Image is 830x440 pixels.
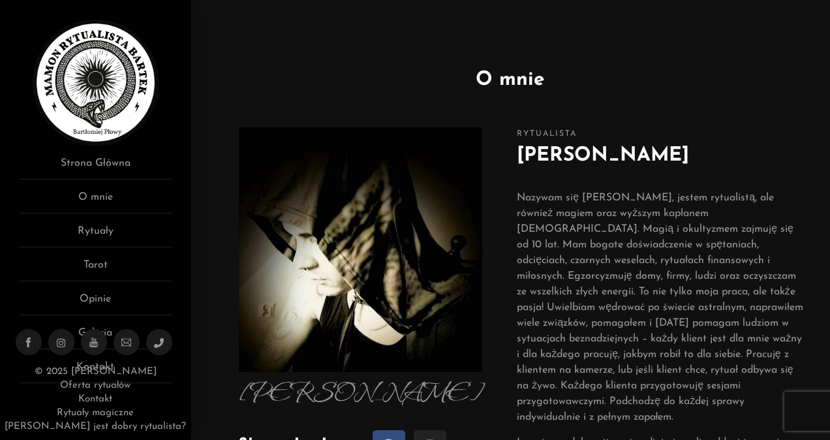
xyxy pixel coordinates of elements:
h1: O mnie [211,65,810,95]
h2: [PERSON_NAME] [517,141,804,170]
a: Rytuały magiczne [57,408,134,418]
a: [PERSON_NAME] jest dobry rytualista? [5,422,186,432]
img: Rytualista Bartek [33,20,159,146]
a: O mnie [20,189,172,213]
a: Rytuały [20,223,172,247]
a: Opinie [20,291,172,315]
p: Nazywam się [PERSON_NAME], jestem rytualistą, ale również magiem oraz wyższym kapłanem [DEMOGRAPH... [517,190,804,425]
a: Tarot [20,257,172,281]
a: Strona Główna [20,155,172,180]
p: [PERSON_NAME] [217,372,504,416]
a: Kontakt [78,394,112,404]
a: Oferta rytuałów [60,381,131,390]
span: Rytualista [517,127,804,141]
